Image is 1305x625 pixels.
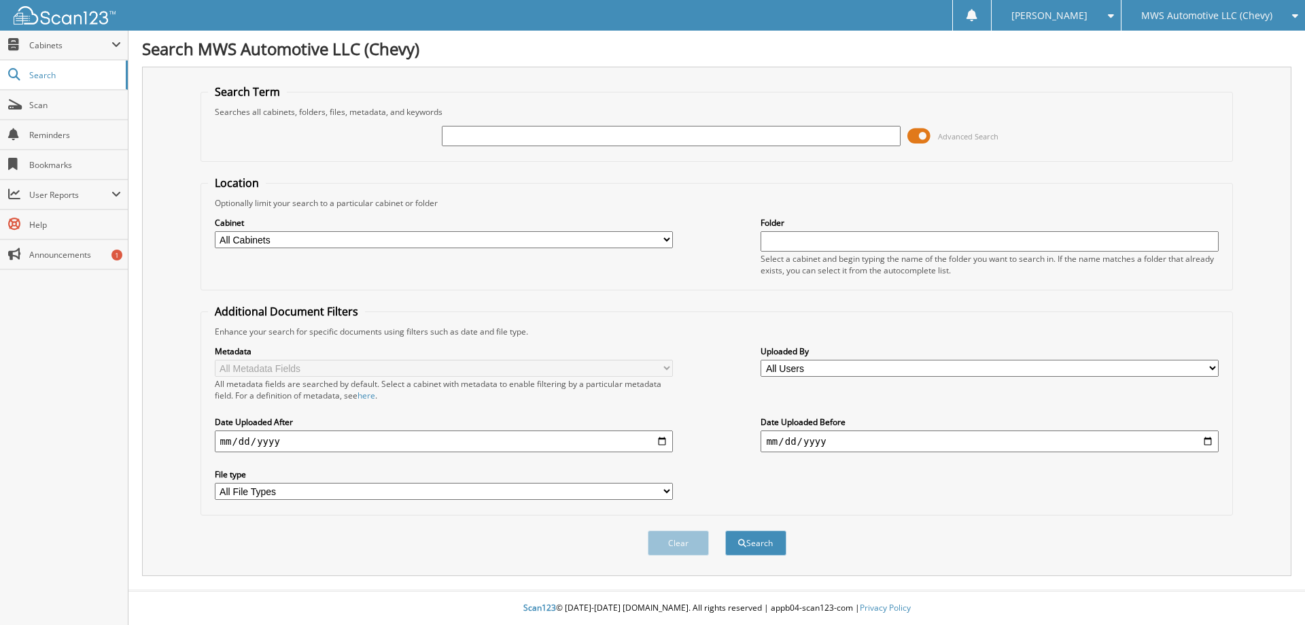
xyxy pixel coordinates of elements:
[29,69,119,81] span: Search
[142,37,1291,60] h1: Search MWS Automotive LLC (Chevy)
[215,345,673,357] label: Metadata
[215,217,673,229] label: Cabinet
[208,175,266,190] legend: Location
[29,249,121,260] span: Announcements
[29,159,121,171] span: Bookmarks
[128,592,1305,625] div: © [DATE]-[DATE] [DOMAIN_NAME]. All rights reserved | appb04-scan123-com |
[358,390,375,401] a: here
[215,416,673,428] label: Date Uploaded After
[1141,12,1272,20] span: MWS Automotive LLC (Chevy)
[1011,12,1087,20] span: [PERSON_NAME]
[111,250,122,260] div: 1
[29,39,111,51] span: Cabinets
[14,6,116,24] img: scan123-logo-white.svg
[761,430,1219,452] input: end
[648,530,709,556] button: Clear
[29,129,121,141] span: Reminders
[29,99,121,111] span: Scan
[29,189,111,201] span: User Reports
[761,217,1219,229] label: Folder
[215,378,673,401] div: All metadata fields are searched by default. Select a cabinet with metadata to enable filtering b...
[761,345,1219,357] label: Uploaded By
[725,530,786,556] button: Search
[215,469,673,480] label: File type
[208,106,1226,118] div: Searches all cabinets, folders, files, metadata, and keywords
[29,219,121,231] span: Help
[938,131,998,141] span: Advanced Search
[215,430,673,452] input: start
[208,326,1226,337] div: Enhance your search for specific documents using filters such as date and file type.
[761,253,1219,276] div: Select a cabinet and begin typing the name of the folder you want to search in. If the name match...
[208,197,1226,209] div: Optionally limit your search to a particular cabinet or folder
[761,416,1219,428] label: Date Uploaded Before
[208,304,365,319] legend: Additional Document Filters
[208,84,287,99] legend: Search Term
[860,602,911,613] a: Privacy Policy
[523,602,556,613] span: Scan123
